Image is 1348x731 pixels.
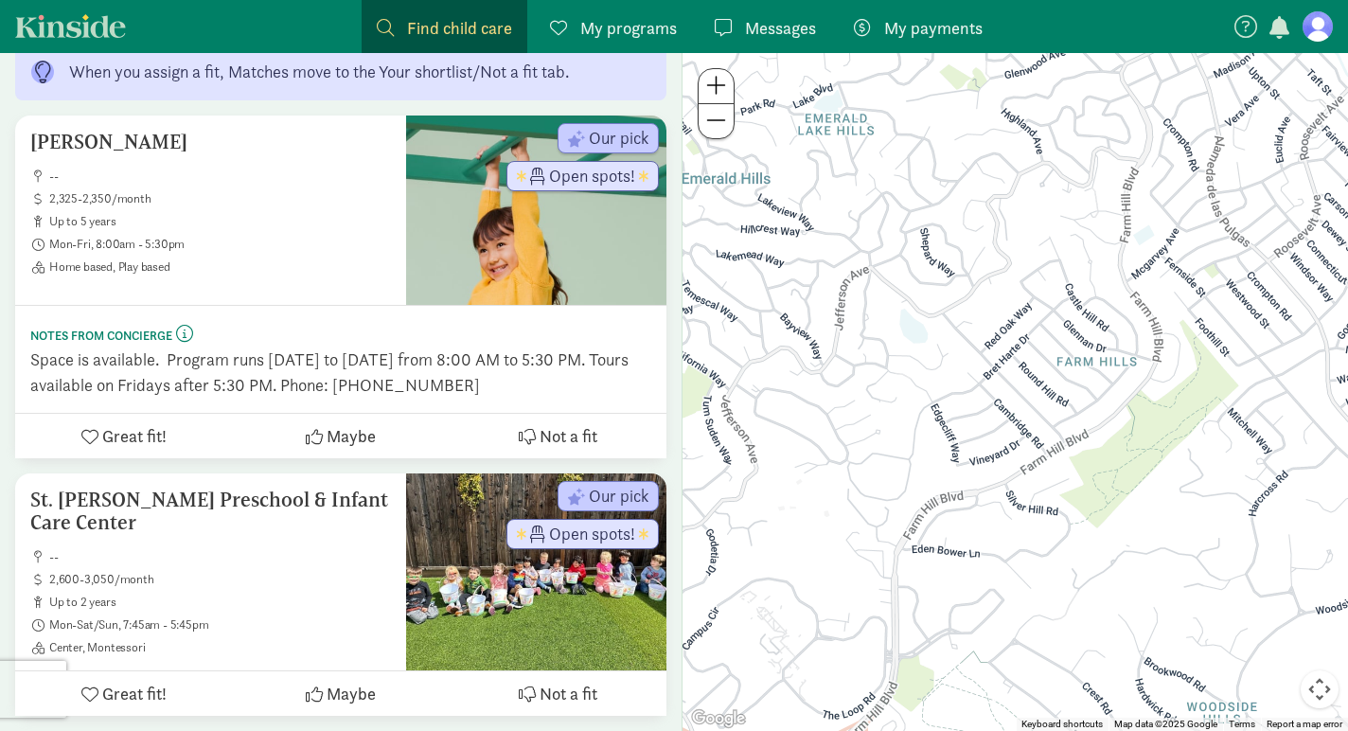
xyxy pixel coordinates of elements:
[407,15,512,41] span: Find child care
[1114,719,1217,729] span: Map data ©2025 Google
[49,191,391,206] span: 2,325-2,350/month
[1301,670,1339,708] button: Map camera controls
[49,617,391,633] span: Mon-Sat/Sun, 7:45am - 5:45pm
[49,259,391,275] span: Home based, Play based
[30,131,391,153] h5: [PERSON_NAME]
[49,572,391,587] span: 2,600-3,050/month
[327,423,376,449] span: Maybe
[589,488,648,505] span: Our pick
[589,130,648,147] span: Our pick
[102,681,167,706] span: Great fit!
[69,59,569,84] div: When you assign a fit, Matches move to the Your shortlist/Not a fit tab.
[15,414,232,458] button: Great fit!
[49,595,391,610] span: up to 2 years
[327,681,376,706] span: Maybe
[102,423,167,449] span: Great fit!
[49,169,391,184] span: --
[49,237,391,252] span: Mon-Fri, 8:00am - 5:30pm
[30,489,391,534] h5: St. [PERSON_NAME] Preschool & Infant Care Center
[232,671,449,716] button: Maybe
[549,168,635,185] span: Open spots!
[580,15,677,41] span: My programs
[450,414,666,458] button: Not a fit
[30,328,172,344] small: Notes from concierge
[1021,718,1103,731] button: Keyboard shortcuts
[30,347,651,398] div: Space is available. Program runs [DATE] to [DATE] from 8:00 AM to 5:30 PM. Tours available on Fri...
[687,706,750,731] a: Open this area in Google Maps (opens a new window)
[540,681,597,706] span: Not a fit
[49,549,391,564] span: --
[1229,719,1255,729] a: Terms
[687,706,750,731] img: Google
[549,526,635,543] span: Open spots!
[15,14,126,38] a: Kinside
[745,15,816,41] span: Messages
[15,671,232,716] button: Great fit!
[49,640,391,655] span: Center, Montessori
[232,414,449,458] button: Maybe
[49,214,391,229] span: up to 5 years
[450,671,666,716] button: Not a fit
[884,15,983,41] span: My payments
[540,423,597,449] span: Not a fit
[1267,719,1342,729] a: Report a map error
